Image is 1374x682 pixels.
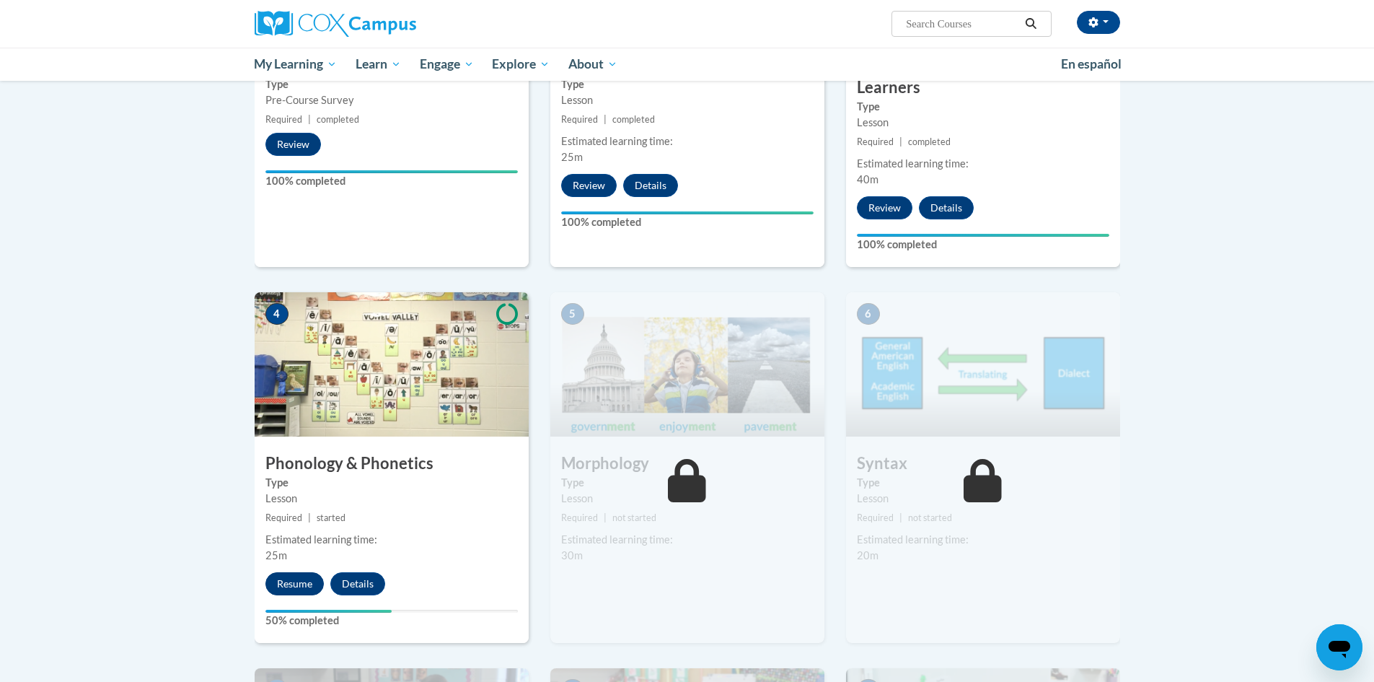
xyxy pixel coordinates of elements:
span: | [899,512,902,523]
div: Your progress [265,170,518,173]
div: Estimated learning time: [561,532,814,548]
img: Course Image [846,292,1120,437]
span: not started [908,512,952,523]
a: About [559,48,627,81]
span: | [308,114,311,125]
label: Type [265,76,518,92]
img: Course Image [255,292,529,437]
button: Review [265,133,321,156]
div: Lesson [857,115,1109,131]
span: | [604,512,607,523]
label: Type [561,76,814,92]
span: Required [265,114,302,125]
span: Required [561,114,598,125]
span: completed [317,114,359,125]
span: 30m [561,549,583,561]
a: Cox Campus [255,11,529,37]
div: Your progress [857,234,1109,237]
span: 25m [561,151,583,163]
div: Your progress [265,610,392,613]
input: Search Courses [904,15,1020,32]
label: Type [857,475,1109,491]
h3: Morphology [550,453,824,475]
div: Lesson [265,491,518,507]
div: Pre-Course Survey [265,92,518,108]
span: completed [612,114,655,125]
span: Required [265,512,302,523]
button: Search [1020,15,1041,32]
a: Explore [483,48,559,81]
span: | [308,512,311,523]
img: Cox Campus [255,11,416,37]
span: Engage [420,56,474,73]
span: Required [561,512,598,523]
span: About [568,56,617,73]
h3: Syntax [846,453,1120,475]
div: Estimated learning time: [857,532,1109,548]
label: Type [265,475,518,491]
button: Review [561,174,617,197]
span: My Learning [254,56,337,73]
div: Estimated learning time: [561,134,814,149]
button: Resume [265,572,324,595]
span: completed [908,136,951,147]
img: Course Image [550,292,824,437]
div: Main menu [233,48,1142,81]
div: Lesson [857,491,1109,507]
span: En español [1061,56,1122,71]
span: Explore [492,56,550,73]
a: Learn [346,48,410,81]
label: 100% completed [265,173,518,189]
span: not started [612,512,656,523]
span: 5 [561,303,584,325]
button: Review [857,196,912,219]
label: 50% completed [265,613,518,629]
span: 40m [857,173,878,185]
iframe: Button to launch messaging window [1316,624,1362,670]
span: 25m [265,549,287,561]
label: Type [857,99,1109,115]
div: Your progress [561,211,814,214]
span: 20m [857,549,878,561]
span: 4 [265,303,289,325]
div: Lesson [561,92,814,108]
button: Details [330,572,385,595]
span: Required [857,136,894,147]
div: Lesson [561,491,814,507]
label: Type [561,475,814,491]
span: 6 [857,303,880,325]
a: Engage [410,48,483,81]
a: My Learning [245,48,347,81]
label: 100% completed [561,214,814,230]
a: En español [1052,49,1131,79]
span: Required [857,512,894,523]
span: started [317,512,345,523]
span: | [899,136,902,147]
button: Details [623,174,678,197]
div: Estimated learning time: [857,156,1109,172]
button: Details [919,196,974,219]
div: Estimated learning time: [265,532,518,548]
span: | [604,114,607,125]
h3: Phonology & Phonetics [255,453,529,475]
label: 100% completed [857,237,1109,253]
button: Account Settings [1077,11,1120,34]
span: Learn [356,56,401,73]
